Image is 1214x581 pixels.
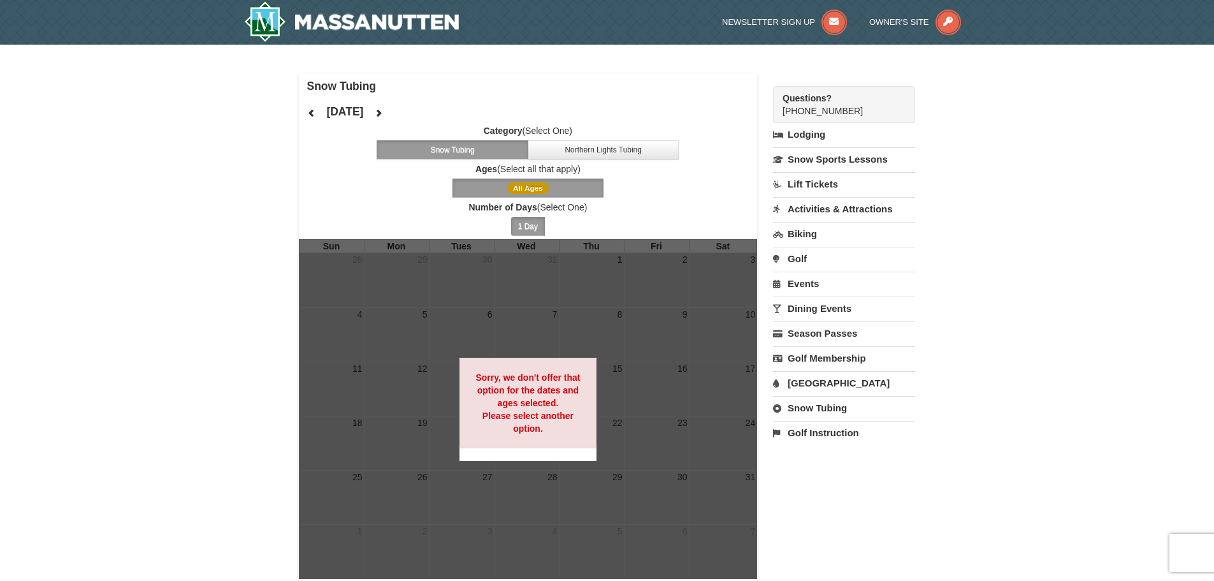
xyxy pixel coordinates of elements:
a: Events [773,272,915,295]
a: Season Passes [773,321,915,345]
h4: Snow Tubing [307,80,758,92]
label: (Select One) [299,124,758,137]
strong: Category [484,126,523,136]
a: Snow Sports Lessons [773,147,915,171]
strong: Sorry, we don't offer that option for the dates and ages selected. Please select another option. [475,372,580,434]
span: Newsletter Sign Up [722,17,815,27]
button: Northern Lights Tubing [528,140,679,159]
button: Snow Tubing [377,140,528,159]
button: 1 Day [511,217,545,236]
a: Snow Tubing [773,396,915,420]
a: Dining Events [773,297,915,320]
label: (Select all that apply) [299,163,758,175]
a: Biking [773,222,915,246]
strong: Ages [475,164,497,174]
button: All Ages [452,179,604,198]
a: [GEOGRAPHIC_DATA] [773,371,915,395]
a: Golf Instruction [773,421,915,445]
a: Activities & Attractions [773,197,915,221]
a: Owner's Site [869,17,961,27]
a: Newsletter Sign Up [722,17,847,27]
a: Massanutten Resort [244,1,459,42]
strong: Number of Days [468,202,537,212]
img: Massanutten Resort Logo [244,1,459,42]
a: Lift Tickets [773,172,915,196]
a: Lodging [773,123,915,146]
h4: [DATE] [326,105,363,118]
span: All Ages [507,182,549,194]
strong: Questions? [783,93,832,103]
span: [PHONE_NUMBER] [783,92,892,116]
a: Golf Membership [773,346,915,370]
label: (Select One) [299,201,758,214]
a: Golf [773,247,915,270]
span: Owner's Site [869,17,929,27]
